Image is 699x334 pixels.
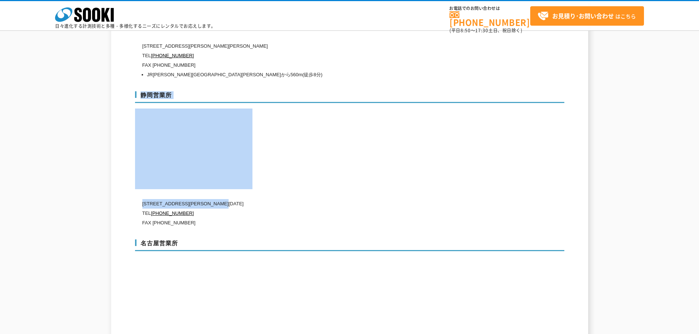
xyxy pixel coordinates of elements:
p: [STREET_ADDRESS][PERSON_NAME][DATE] [142,199,495,209]
h3: 静岡営業所 [135,91,564,103]
a: お見積り･お問い合わせはこちら [530,6,644,26]
span: 8:50 [460,27,471,34]
span: 17:30 [475,27,488,34]
p: TEL [142,51,495,60]
a: [PHONE_NUMBER] [151,210,194,216]
p: [STREET_ADDRESS][PERSON_NAME][PERSON_NAME] [142,41,495,51]
p: TEL [142,209,495,218]
h3: 名古屋営業所 [135,239,564,251]
p: FAX [PHONE_NUMBER] [142,60,495,70]
p: FAX [PHONE_NUMBER] [142,218,495,228]
span: (平日 ～ 土日、祝日除く) [449,27,522,34]
span: はこちら [538,11,636,22]
p: 日々進化する計測技術と多種・多様化するニーズにレンタルでお応えします。 [55,24,216,28]
span: お電話でのお問い合わせは [449,6,530,11]
a: [PHONE_NUMBER] [151,53,194,58]
li: JR[PERSON_NAME][GEOGRAPHIC_DATA][PERSON_NAME]から560m(徒歩8分) [147,70,495,80]
a: [PHONE_NUMBER] [449,11,530,26]
strong: お見積り･お問い合わせ [552,11,614,20]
